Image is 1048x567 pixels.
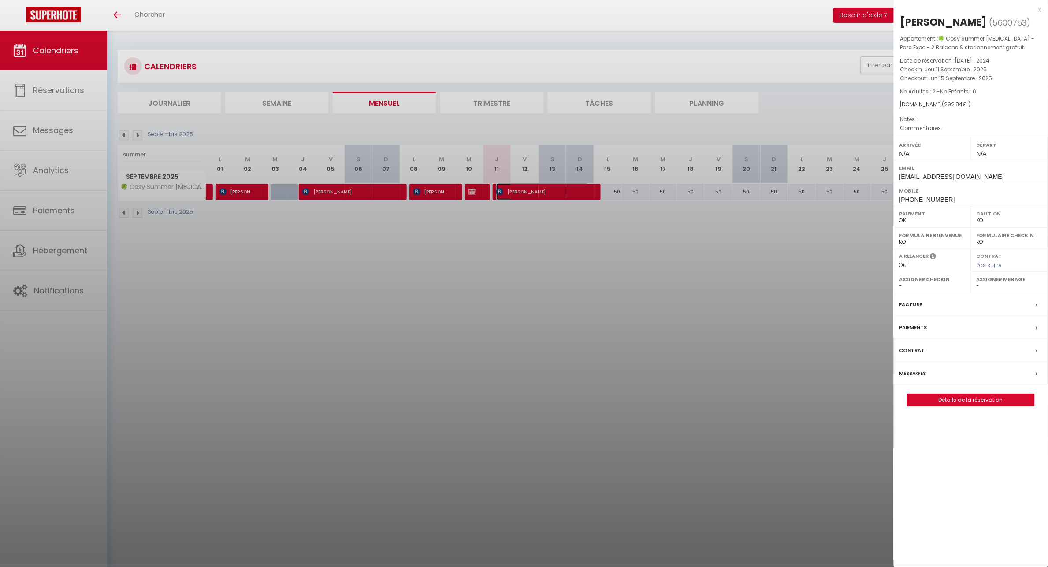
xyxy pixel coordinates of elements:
[929,74,992,82] span: Lun 15 Septembre . 2025
[930,252,937,262] i: Sélectionner OUI si vous souhaiter envoyer les séquences de messages post-checkout
[977,261,1002,269] span: Pas signé
[944,100,963,108] span: 292.84
[899,346,925,355] label: Contrat
[899,252,929,260] label: A relancer
[899,163,1042,172] label: Email
[900,34,1041,52] p: Appartement :
[944,124,947,132] span: -
[899,141,965,149] label: Arrivée
[7,4,33,30] button: Ouvrir le widget de chat LiveChat
[977,150,987,157] span: N/A
[899,173,1004,180] span: [EMAIL_ADDRESS][DOMAIN_NAME]
[899,369,926,378] label: Messages
[899,186,1042,195] label: Mobile
[900,88,977,95] span: Nb Adultes : 2 -
[900,124,1041,133] p: Commentaires :
[899,196,955,203] span: [PHONE_NUMBER]
[899,300,922,309] label: Facture
[907,394,1035,406] button: Détails de la réservation
[907,394,1034,406] a: Détails de la réservation
[993,17,1027,28] span: 5600753
[899,231,965,240] label: Formulaire Bienvenue
[940,88,977,95] span: Nb Enfants : 0
[1011,527,1041,560] iframe: Chat
[918,115,921,123] span: -
[900,56,1041,65] p: Date de réservation :
[942,100,971,108] span: ( € )
[925,66,987,73] span: Jeu 11 Septembre . 2025
[900,74,1041,83] p: Checkout :
[899,209,965,218] label: Paiement
[955,57,990,64] span: [DATE] . 2024
[899,150,910,157] span: N/A
[989,16,1031,29] span: ( )
[899,323,927,332] label: Paiements
[900,35,1035,51] span: 🍀 Cosy Summer [MEDICAL_DATA] - Parc Expo - 2 Balcons & stationnement gratuit
[977,141,1042,149] label: Départ
[977,275,1042,284] label: Assigner Menage
[977,231,1042,240] label: Formulaire Checkin
[900,15,987,29] div: [PERSON_NAME]
[899,275,965,284] label: Assigner Checkin
[977,209,1042,218] label: Caution
[900,100,1041,109] div: [DOMAIN_NAME]
[894,4,1041,15] div: x
[900,65,1041,74] p: Checkin :
[900,115,1041,124] p: Notes :
[977,252,1002,258] label: Contrat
